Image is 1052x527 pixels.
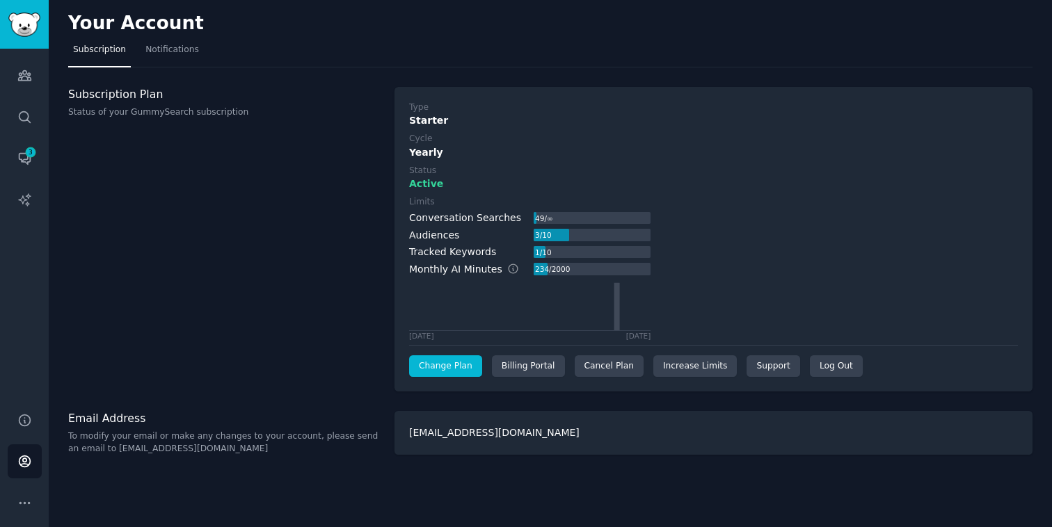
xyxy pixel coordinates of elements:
[73,44,126,56] span: Subscription
[68,39,131,67] a: Subscription
[68,430,380,455] p: To modify your email or make any changes to your account, please send an email to [EMAIL_ADDRESS]...
[534,246,552,259] div: 1 / 10
[626,331,651,341] div: [DATE]
[409,145,1018,160] div: Yearly
[409,113,1018,128] div: Starter
[409,228,459,243] div: Audiences
[534,212,554,225] div: 49 / ∞
[8,13,40,37] img: GummySearch logo
[810,355,863,378] div: Log Out
[409,165,436,177] div: Status
[492,355,565,378] div: Billing Portal
[141,39,204,67] a: Notifications
[409,133,432,145] div: Cycle
[145,44,199,56] span: Notifications
[575,355,644,378] div: Cancel Plan
[409,102,429,114] div: Type
[68,13,204,35] h2: Your Account
[68,87,380,102] h3: Subscription Plan
[409,331,434,341] div: [DATE]
[409,177,443,191] span: Active
[409,355,482,378] a: Change Plan
[653,355,738,378] a: Increase Limits
[409,211,521,225] div: Conversation Searches
[24,147,37,157] span: 3
[534,263,571,275] div: 234 / 2000
[747,355,799,378] a: Support
[394,411,1033,455] div: [EMAIL_ADDRESS][DOMAIN_NAME]
[8,141,42,175] a: 3
[409,262,534,277] div: Monthly AI Minutes
[409,196,435,209] div: Limits
[68,106,380,119] p: Status of your GummySearch subscription
[534,229,552,241] div: 3 / 10
[409,245,496,259] div: Tracked Keywords
[68,411,380,425] h3: Email Address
